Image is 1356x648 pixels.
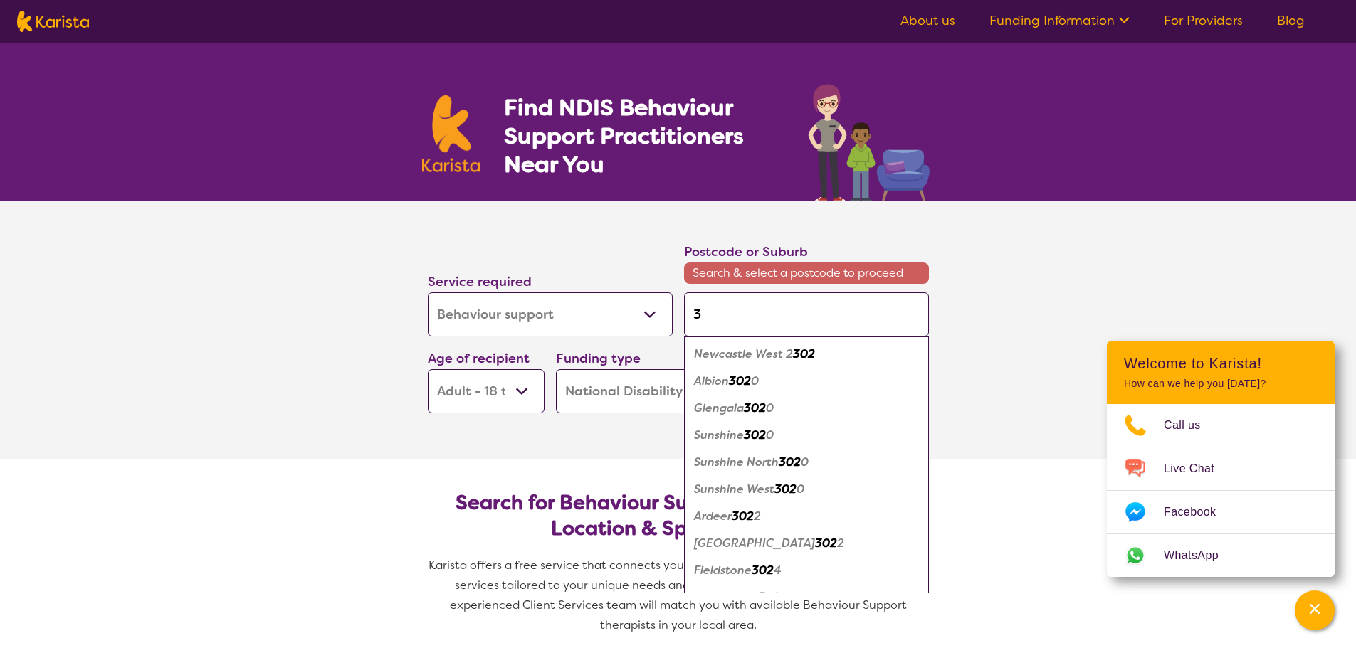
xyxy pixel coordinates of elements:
[684,292,929,336] input: Type
[691,395,922,422] div: Glengala 3020
[793,346,815,361] em: 302
[774,563,782,578] em: 4
[732,509,754,524] em: 302
[900,12,955,29] a: About us
[694,346,793,361] em: Newcastle West 2
[744,400,766,415] em: 302
[751,373,759,388] em: 0
[815,536,837,551] em: 302
[1164,12,1243,29] a: For Providers
[837,536,844,551] em: 2
[428,350,530,367] label: Age of recipient
[1164,501,1233,523] span: Facebook
[694,509,732,524] em: Ardeer
[694,427,744,442] em: Sunshine
[691,557,922,584] div: Fieldstone 3024
[729,373,751,388] em: 302
[797,482,804,496] em: 0
[1164,458,1231,479] span: Live Chat
[804,77,935,201] img: behaviour-support
[694,400,744,415] em: Glengala
[694,563,752,578] em: Fieldstone
[422,556,935,635] p: Karista offers a free service that connects you with Behaviour Support and other disability servi...
[691,368,922,395] div: Albion 3020
[754,509,761,524] em: 2
[801,455,809,469] em: 0
[758,590,780,605] em: 302
[1107,404,1335,577] ul: Choose channel
[17,11,89,32] img: Karista logo
[691,476,922,503] div: Sunshine West 3020
[694,455,779,469] em: Sunshine North
[684,262,929,284] span: Search & select a postcode to proceed
[684,243,808,260] label: Postcode or Suburb
[1124,378,1318,390] p: How can we help you [DATE]?
[439,490,918,541] h2: Search for Behaviour Support Practitioners by Location & Specific Needs
[691,584,922,611] div: Mambourin 3024
[691,530,922,557] div: Deer Park East 3022
[691,341,922,368] div: Newcastle West 2302
[1277,12,1305,29] a: Blog
[1107,534,1335,577] a: Web link opens in a new tab.
[774,482,797,496] em: 302
[779,455,801,469] em: 302
[1107,341,1335,577] div: Channel Menu
[1164,415,1218,436] span: Call us
[1124,355,1318,372] h2: Welcome to Karista!
[691,422,922,449] div: Sunshine 3020
[1295,590,1335,630] button: Channel Menu
[694,590,758,605] em: Mambourin
[989,12,1130,29] a: Funding Information
[780,590,788,605] em: 4
[766,400,774,415] em: 0
[694,482,774,496] em: Sunshine West
[428,273,532,290] label: Service required
[504,93,779,179] h1: Find NDIS Behaviour Support Practitioners Near You
[752,563,774,578] em: 302
[556,350,641,367] label: Funding type
[766,427,774,442] em: 0
[691,449,922,476] div: Sunshine North 3020
[691,503,922,530] div: Ardeer 3022
[694,373,729,388] em: Albion
[694,536,815,551] em: [GEOGRAPHIC_DATA]
[1164,545,1236,566] span: WhatsApp
[422,95,480,172] img: Karista logo
[744,427,766,442] em: 302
